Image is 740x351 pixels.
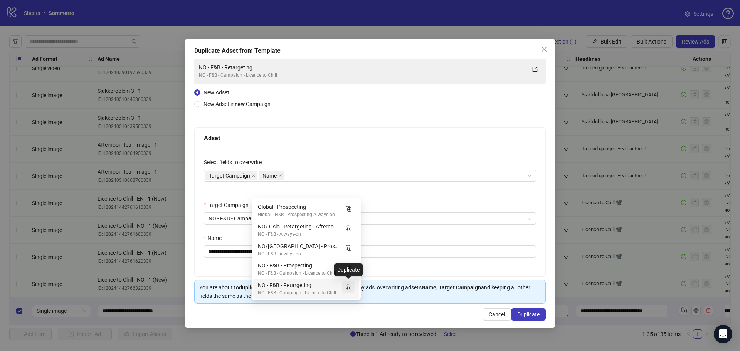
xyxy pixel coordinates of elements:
[204,234,227,242] label: Name
[209,213,531,224] span: NO - F&B - Campaign - Licence to Chill
[199,63,526,72] div: NO - F&B - Retargeting
[235,101,245,107] strong: new
[204,201,254,209] label: Target Campaign
[258,242,339,250] div: NO/[GEOGRAPHIC_DATA] - Prospecting - Afternoon Tea
[259,171,284,180] span: Name
[199,72,526,79] div: NO - F&B - Campaign - Licence to Chill
[258,222,339,231] div: NO/ Oslo - Retargeting - Afternoon Tea
[258,203,339,211] div: Global - Prospecting
[253,259,359,279] div: NO - F&B - Prospecting
[258,289,339,297] div: NO - F&B - Campaign - Licence to Chill
[278,174,282,178] span: close
[345,224,352,232] svg: Duplicate
[204,158,267,166] label: Select fields to overwrite
[204,133,536,143] div: Adset
[258,261,339,270] div: NO - F&B - Prospecting
[239,284,292,291] strong: duplicate and publish
[258,211,339,218] div: Global - H&R - Prospecting Always-on
[262,171,277,180] span: Name
[334,263,363,276] div: Duplicate
[209,171,250,180] span: Target Campaign
[489,311,505,317] span: Cancel
[258,281,339,289] div: NO - F&B - Retargeting
[483,308,511,321] button: Cancel
[199,283,541,300] div: You are about to the selected adset without any ads, overwriting adset's and keeping all other fi...
[345,244,352,252] svg: Duplicate
[511,308,546,321] button: Duplicate
[532,67,538,72] span: export
[204,245,536,258] input: Name
[253,201,359,220] div: Global - Prospecting
[517,311,540,317] span: Duplicate
[203,101,271,107] span: New Adset in Campaign
[203,89,229,96] span: New Adset
[345,283,352,291] svg: Duplicate
[253,240,359,260] div: NO/Oslo - Prospecting - Afternoon Tea
[258,231,339,238] div: NO - F&B - Always-on
[253,220,359,240] div: NO/ Oslo - Retargeting - Afternoon Tea
[252,174,256,178] span: close
[258,270,339,277] div: NO - F&B - Campaign - Licence to Chill
[194,46,546,55] div: Duplicate Adset from Template
[422,284,481,291] strong: Name, Target Campaign
[345,205,352,212] svg: Duplicate
[205,171,257,180] span: Target Campaign
[541,46,547,52] span: close
[538,43,550,55] button: Close
[253,279,359,299] div: NO - F&B - Retargeting
[258,250,339,258] div: NO - F&B - Always-on
[714,325,732,343] div: Open Intercom Messenger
